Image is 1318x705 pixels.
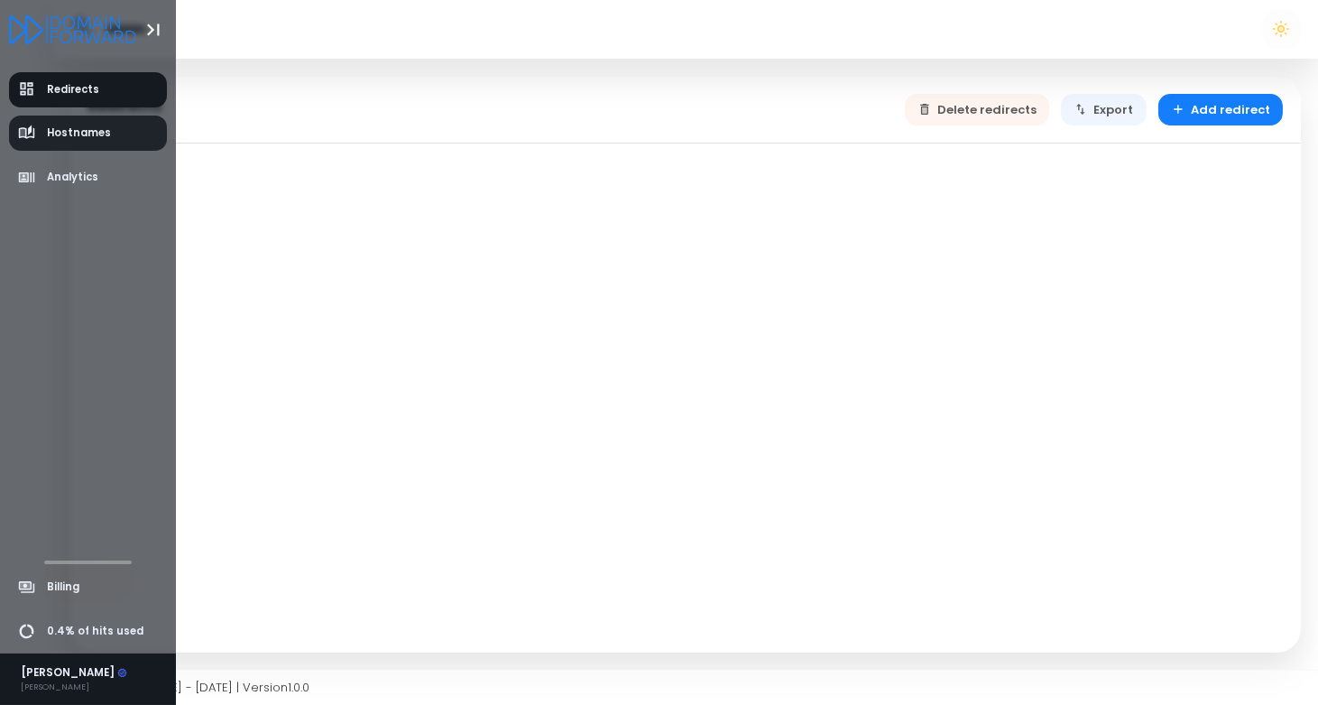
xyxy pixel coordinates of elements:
a: Analytics [9,160,168,195]
button: Add redirect [1158,94,1284,125]
span: Hostnames [47,125,111,141]
button: Toggle Aside [136,13,171,47]
a: Billing [9,570,168,605]
span: 0.4% of hits used [47,624,143,639]
span: Billing [47,580,79,595]
a: Redirects [9,72,168,107]
a: Hostnames [9,116,168,151]
span: Analytics [47,170,98,185]
span: Redirects [47,82,99,97]
div: [PERSON_NAME] [21,665,128,682]
a: 0.4% of hits used [9,614,168,649]
div: [PERSON_NAME] [21,681,128,693]
span: Copyright © [DATE] - [DATE] | Version 1.0.0 [70,679,309,696]
a: Logo [9,16,136,41]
